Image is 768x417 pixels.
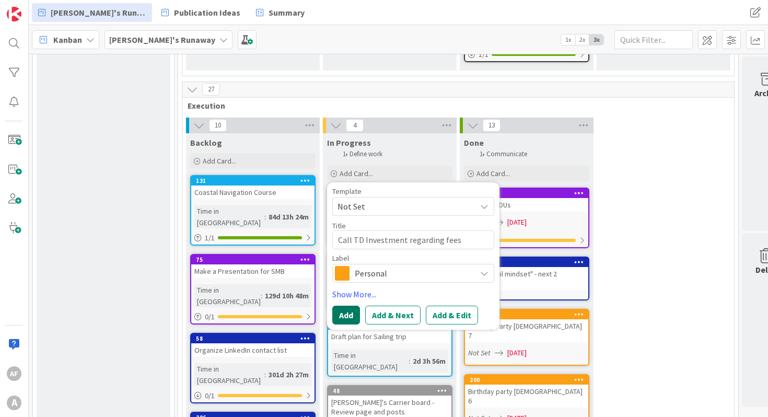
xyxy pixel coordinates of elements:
div: Time in [GEOGRAPHIC_DATA] [194,284,261,307]
div: 48 [328,386,451,396]
div: 131Coastal Navigation Course [191,176,315,199]
div: 200Birthday party [DEMOGRAPHIC_DATA] 6 [465,375,588,408]
div: 75 [191,255,315,264]
b: [PERSON_NAME]'s Runaway [109,34,215,45]
div: 0/1 [191,310,315,323]
div: 129d 10h 48m [262,290,311,302]
a: 58Organize LinkedIn contact listTime in [GEOGRAPHIC_DATA]:301d 2h 27m0/1 [190,333,316,403]
div: 1/1 [465,48,588,61]
span: Add Card... [476,169,510,178]
div: 0/1 [191,389,315,402]
label: Title [332,221,346,230]
span: Execution [188,100,721,111]
a: Summary [250,3,311,22]
span: In Progress [327,137,371,148]
div: 301d 2h 27m [266,369,311,380]
span: 0 / 1 [205,311,215,322]
span: [PERSON_NAME]'s Runaway [51,6,146,19]
div: 58 [196,335,315,342]
span: [DATE] [507,217,527,228]
span: 0 / 1 [205,390,215,401]
div: 203 [470,190,588,197]
button: Add & Next [365,306,421,325]
div: 58Organize LinkedIn contact list [191,334,315,357]
button: Add & Edit [426,306,478,325]
a: [PERSON_NAME]'s Runaway [32,3,152,22]
span: 1 / 1 [205,233,215,244]
div: Add PMI PDUs [465,198,588,212]
div: 84d 13h 24m [266,211,311,223]
div: 58 [191,334,315,343]
div: Make a Presentation for SMB [191,264,315,278]
a: Publication Ideas [155,3,247,22]
a: 201Birthday Party [DEMOGRAPHIC_DATA] 7Not Set[DATE] [464,309,589,366]
div: Time in [GEOGRAPHIC_DATA] [331,350,409,373]
div: Birthday Party [DEMOGRAPHIC_DATA] 7 [465,319,588,342]
img: Visit kanbanzone.com [7,7,21,21]
textarea: Call TD Investment regarding fees [332,230,494,249]
div: A [7,396,21,410]
span: 13 [483,119,501,132]
div: 203Add PMI PDUs [465,189,588,212]
div: Draft plan for Sailing trip [328,330,451,343]
div: 200 [470,376,588,384]
a: 195"The digital mindset" - next 2 chapters [464,257,589,300]
a: 75Make a Presentation for SMBTime in [GEOGRAPHIC_DATA]:129d 10h 48m0/1 [190,254,316,325]
a: Show More... [332,288,494,300]
div: 195"The digital mindset" - next 2 chapters [465,258,588,290]
span: Kanban [53,33,82,46]
div: 203 [465,189,588,198]
div: 207Draft plan for Sailing trip [328,320,451,343]
div: 195 [465,258,588,267]
div: AF [7,366,21,381]
div: 131 [191,176,315,186]
span: Backlog [190,137,222,148]
span: 27 [202,83,220,96]
span: : [409,355,410,367]
span: 1x [561,34,575,45]
div: "The digital mindset" - next 2 chapters [465,267,588,290]
div: 201 [465,310,588,319]
span: Not Set [338,200,468,213]
div: 195 [470,259,588,266]
div: Organize LinkedIn contact list [191,343,315,357]
i: Not Set [468,348,491,357]
li: Communicate [476,150,588,158]
span: 2x [575,34,589,45]
span: 3x [589,34,603,45]
div: Time in [GEOGRAPHIC_DATA] [194,205,264,228]
a: 203Add PMI PDUsNot Set[DATE]0/1 [464,188,589,248]
div: Time in [GEOGRAPHIC_DATA] [194,363,264,386]
span: Add Card... [340,169,373,178]
div: 2d 3h 56m [410,355,448,367]
div: 48 [333,387,451,395]
div: 201 [470,311,588,318]
div: 75Make a Presentation for SMB [191,255,315,278]
span: : [264,369,266,380]
span: 1 / 1 [479,49,488,60]
span: : [264,211,266,223]
span: [DATE] [507,348,527,358]
div: Coastal Navigation Course [191,186,315,199]
span: 4 [346,119,364,132]
button: Add [332,306,360,325]
span: Done [464,137,484,148]
span: Summary [269,6,305,19]
div: Birthday party [DEMOGRAPHIC_DATA] 6 [465,385,588,408]
div: 1/1 [191,231,315,245]
span: Label [332,254,349,262]
span: Template [332,188,362,195]
input: Quick Filter... [614,30,693,49]
a: 207Draft plan for Sailing tripTime in [GEOGRAPHIC_DATA]:2d 3h 56m [327,319,452,377]
span: 10 [209,119,227,132]
span: Add Card... [203,156,236,166]
div: 201Birthday Party [DEMOGRAPHIC_DATA] 7 [465,310,588,342]
span: Publication Ideas [174,6,240,19]
div: 0/1 [465,234,588,247]
a: 131Coastal Navigation CourseTime in [GEOGRAPHIC_DATA]:84d 13h 24m1/1 [190,175,316,246]
span: : [261,290,262,302]
div: 131 [196,177,315,184]
li: Define work [340,150,451,158]
div: 75 [196,256,315,263]
div: 200 [465,375,588,385]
